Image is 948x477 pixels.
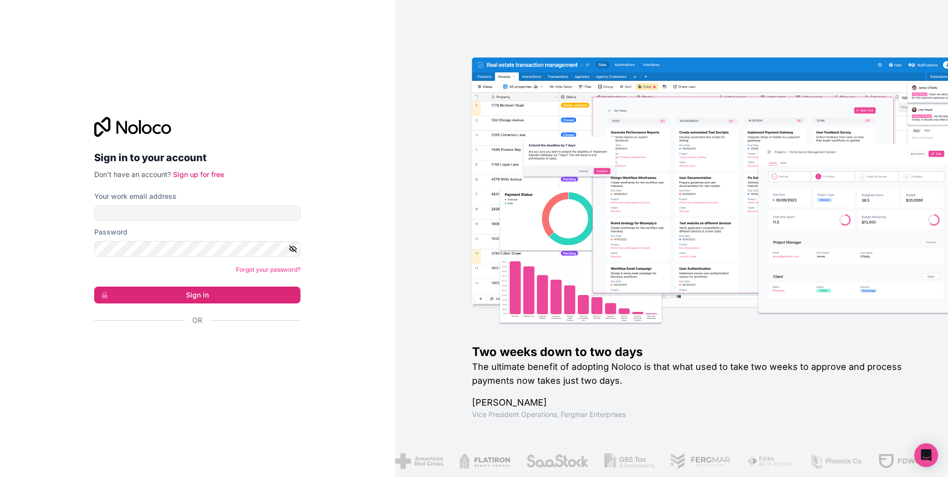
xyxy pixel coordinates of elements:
[94,149,300,167] h2: Sign in to your account
[525,453,587,469] img: /assets/saastock-C6Zbiodz.png
[669,453,729,469] img: /assets/fergmar-CudnrXN5.png
[745,453,792,469] img: /assets/fiera-fwj2N5v4.png
[236,266,300,273] a: Forgot your password?
[94,227,127,237] label: Password
[393,453,441,469] img: /assets/american-red-cross-BAupjrZR.png
[94,170,171,179] span: Don't have an account?
[458,453,509,469] img: /assets/flatiron-C8eUkumj.png
[472,344,916,360] h1: Two weeks down to two days
[89,336,297,358] iframe: Botón Iniciar sesión con Google
[192,315,202,325] span: Or
[877,453,935,469] img: /assets/fdworks-Bi04fVtw.png
[94,191,177,201] label: Your work email address
[808,453,861,469] img: /assets/phoenix-BREaitsQ.png
[603,453,653,469] img: /assets/gbstax-C-GtDUiK.png
[472,410,916,419] h1: Vice President Operations , Fergmar Enterprises
[94,287,300,303] button: Sign in
[94,205,300,221] input: Email address
[173,170,224,179] a: Sign up for free
[472,360,916,388] h2: The ultimate benefit of adopting Noloco is that what used to take two weeks to approve and proces...
[472,396,916,410] h1: [PERSON_NAME]
[94,241,300,257] input: Password
[914,443,938,467] div: Open Intercom Messenger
